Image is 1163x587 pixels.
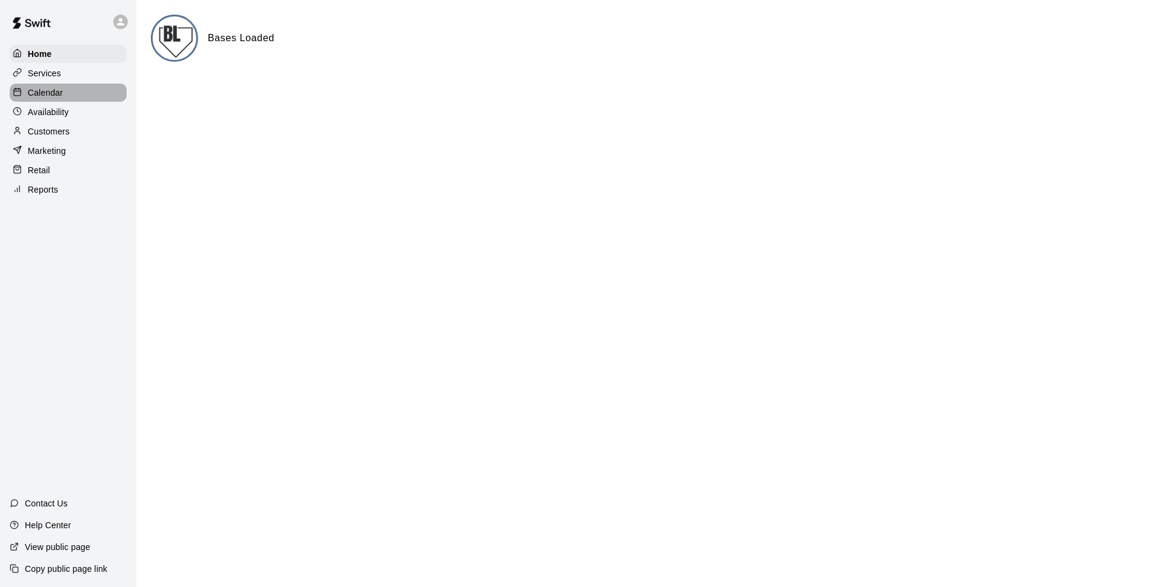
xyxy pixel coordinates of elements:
[153,16,198,62] img: Bases Loaded logo
[28,106,69,118] p: Availability
[28,184,58,196] p: Reports
[10,122,127,141] a: Customers
[10,64,127,82] a: Services
[208,30,274,46] h6: Bases Loaded
[10,84,127,102] a: Calendar
[28,48,52,60] p: Home
[10,161,127,179] a: Retail
[28,67,61,79] p: Services
[28,164,50,176] p: Retail
[25,563,107,575] p: Copy public page link
[10,45,127,63] a: Home
[10,103,127,121] a: Availability
[28,125,70,138] p: Customers
[10,181,127,199] a: Reports
[28,145,66,157] p: Marketing
[25,519,71,531] p: Help Center
[25,497,68,509] p: Contact Us
[25,541,90,553] p: View public page
[28,87,63,99] p: Calendar
[10,142,127,160] a: Marketing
